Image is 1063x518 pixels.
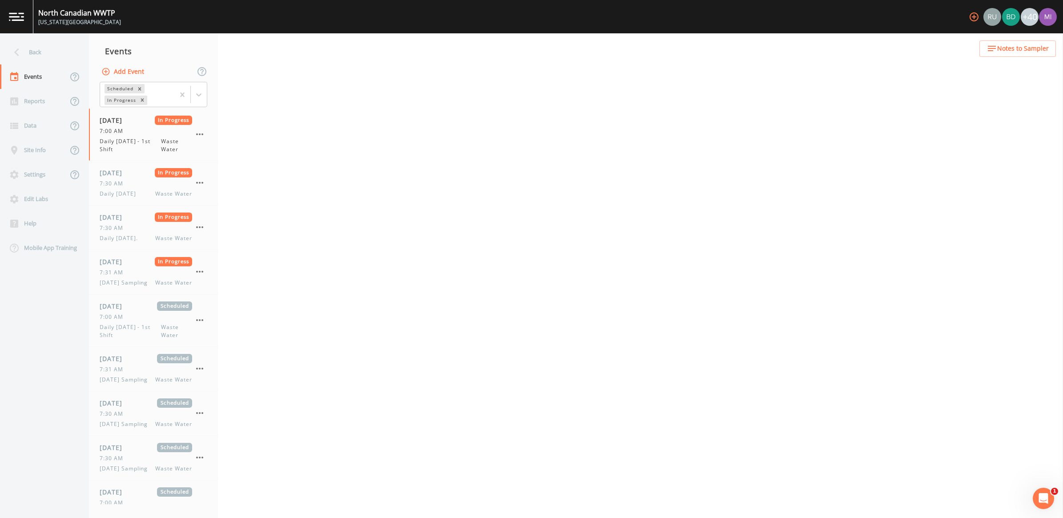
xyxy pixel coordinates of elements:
[157,487,192,497] span: Scheduled
[100,354,129,363] span: [DATE]
[89,108,218,161] a: [DATE]In Progress7:00 AMDaily [DATE] - 1st ShiftWaste Water
[100,64,148,80] button: Add Event
[100,180,129,188] span: 7:30 AM
[155,376,192,384] span: Waste Water
[100,454,129,462] span: 7:30 AM
[100,443,129,452] span: [DATE]
[100,410,129,418] span: 7:30 AM
[100,269,129,277] span: 7:31 AM
[1039,8,1057,26] img: 11d739c36d20347f7b23fdbf2a9dc2c5
[100,137,161,153] span: Daily [DATE] - 1st Shift
[155,420,192,428] span: Waste Water
[155,213,193,222] span: In Progress
[100,376,153,384] span: [DATE] Sampling
[100,279,153,287] span: [DATE] Sampling
[100,365,129,373] span: 7:31 AM
[100,190,141,198] span: Daily [DATE]
[155,234,192,242] span: Waste Water
[155,168,193,177] span: In Progress
[979,40,1056,57] button: Notes to Sampler
[100,116,129,125] span: [DATE]
[100,323,161,339] span: Daily [DATE] - 1st Shift
[161,137,192,153] span: Waste Water
[100,301,129,311] span: [DATE]
[89,436,218,480] a: [DATE]Scheduled7:30 AM[DATE] SamplingWaste Water
[1051,488,1058,495] span: 1
[100,168,129,177] span: [DATE]
[38,18,121,26] div: [US_STATE][GEOGRAPHIC_DATA]
[161,323,192,339] span: Waste Water
[89,205,218,250] a: [DATE]In Progress7:30 AMDaily [DATE].Waste Water
[155,257,193,266] span: In Progress
[155,465,192,473] span: Waste Water
[1033,488,1054,509] iframe: Intercom live chat
[997,43,1049,54] span: Notes to Sampler
[89,250,218,294] a: [DATE]In Progress7:31 AM[DATE] SamplingWaste Water
[157,443,192,452] span: Scheduled
[100,487,129,497] span: [DATE]
[89,391,218,436] a: [DATE]Scheduled7:30 AM[DATE] SamplingWaste Water
[1002,8,1020,26] div: Brock DeVeau
[89,161,218,205] a: [DATE]In Progress7:30 AMDaily [DATE]Waste Water
[100,234,143,242] span: Daily [DATE].
[137,96,147,105] div: Remove In Progress
[135,84,145,93] div: Remove Scheduled
[105,96,137,105] div: In Progress
[100,420,153,428] span: [DATE] Sampling
[983,8,1002,26] div: Russell Schindler
[100,465,153,473] span: [DATE] Sampling
[100,127,129,135] span: 7:00 AM
[100,224,129,232] span: 7:30 AM
[155,190,192,198] span: Waste Water
[9,12,24,21] img: logo
[155,279,192,287] span: Waste Water
[89,347,218,391] a: [DATE]Scheduled7:31 AM[DATE] SamplingWaste Water
[1021,8,1039,26] div: +40
[1002,8,1020,26] img: 9f682ec1c49132a47ef547787788f57d
[100,257,129,266] span: [DATE]
[100,313,129,321] span: 7:00 AM
[105,84,135,93] div: Scheduled
[89,294,218,347] a: [DATE]Scheduled7:00 AMDaily [DATE] - 1st ShiftWaste Water
[100,213,129,222] span: [DATE]
[100,499,129,507] span: 7:00 AM
[155,116,193,125] span: In Progress
[38,8,121,18] div: North Canadian WWTP
[157,398,192,408] span: Scheduled
[89,40,218,62] div: Events
[157,354,192,363] span: Scheduled
[157,301,192,311] span: Scheduled
[100,398,129,408] span: [DATE]
[983,8,1001,26] img: a5c06d64ce99e847b6841ccd0307af82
